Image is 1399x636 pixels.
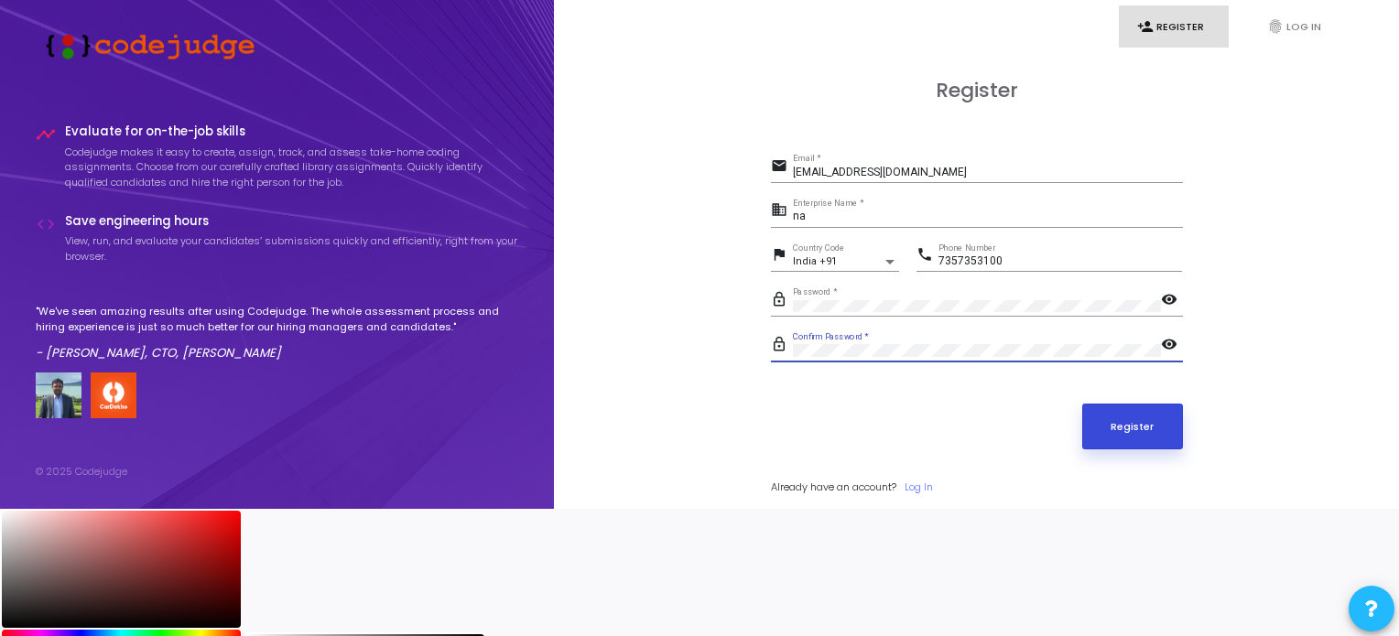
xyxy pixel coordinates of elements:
i: person_add [1137,18,1154,35]
a: fingerprintLog In [1249,5,1359,49]
p: "We've seen amazing results after using Codejudge. The whole assessment process and hiring experi... [36,304,519,334]
mat-icon: lock_outline [771,335,793,357]
h4: Save engineering hours [65,214,519,229]
mat-icon: visibility [1161,290,1183,312]
span: Already have an account? [771,480,896,494]
p: View, run, and evaluate your candidates’ submissions quickly and efficiently, right from your bro... [65,233,519,264]
p: Codejudge makes it easy to create, assign, track, and assess take-home coding assignments. Choose... [65,145,519,190]
em: - [PERSON_NAME], CTO, [PERSON_NAME] [36,344,281,361]
img: company-logo [91,372,136,418]
a: person_addRegister [1119,5,1229,49]
mat-icon: lock_outline [771,290,793,312]
input: Enterprise Name [793,210,1183,223]
mat-icon: visibility [1161,335,1183,357]
input: Email [793,167,1183,179]
mat-icon: email [771,156,793,178]
mat-icon: flag [771,245,793,267]
a: Log In [905,480,933,495]
i: code [36,214,56,234]
input: Phone Number [938,255,1182,268]
i: fingerprint [1267,18,1284,35]
mat-icon: phone [916,245,938,267]
button: Register [1082,404,1183,449]
img: user image [36,372,81,418]
h4: Evaluate for on-the-job skills [65,124,519,139]
mat-icon: business [771,200,793,222]
i: timeline [36,124,56,145]
div: © 2025 Codejudge [36,464,127,480]
span: India +91 [793,255,837,267]
h3: Register [771,79,1183,102]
